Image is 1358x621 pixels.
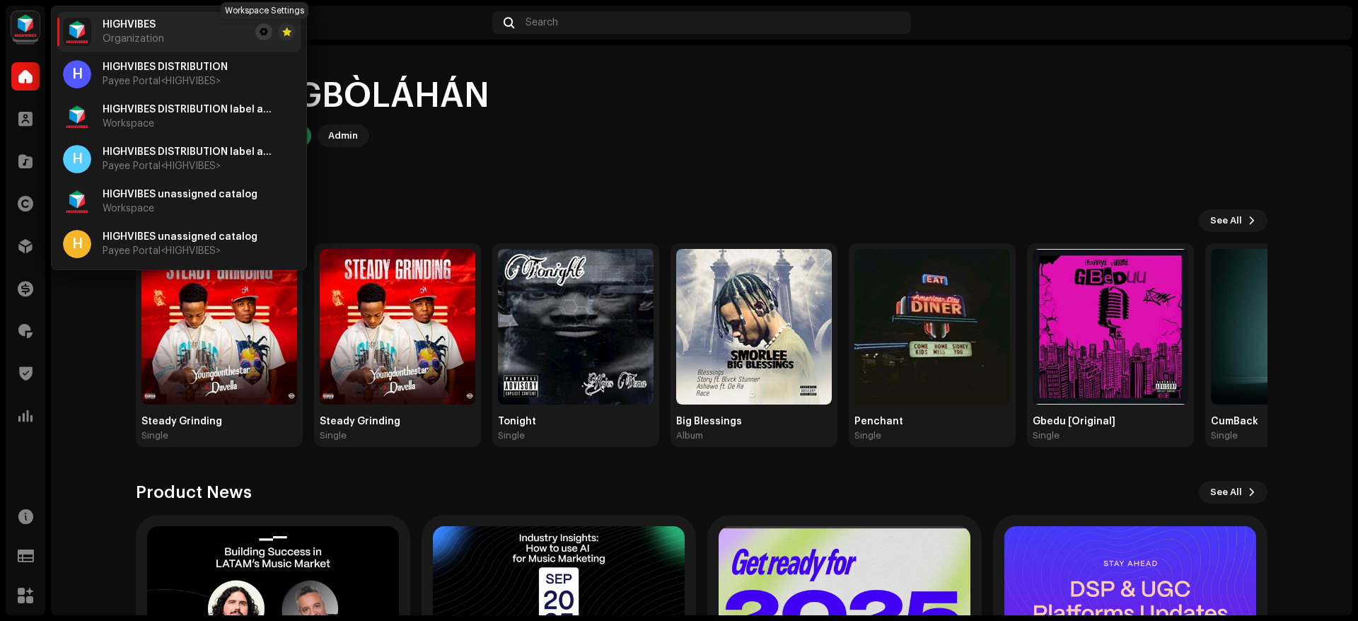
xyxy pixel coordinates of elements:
[103,19,156,30] span: HIGHVIBES
[103,76,221,87] span: Payee Portal <HIGHVIBES>
[498,249,654,405] img: bb20f9a3-175a-479f-912d-d932fb3c58c1
[328,127,358,144] div: Admin
[526,17,558,28] span: Search
[103,62,228,73] span: HIGHVIBES DISTRIBUTION
[161,246,221,256] span: <HIGHVIBES>
[1199,209,1267,232] button: See All
[103,33,164,45] span: Organization
[103,245,221,257] span: Payee Portal <HIGHVIBES>
[103,231,257,243] span: HIGHVIBES unassigned catalog
[854,430,881,441] div: Single
[320,249,475,405] img: 88834c7f-008f-4e9e-8fc1-297b2efa6567
[854,416,1010,427] div: Penchant
[498,430,525,441] div: Single
[1199,481,1267,504] button: See All
[243,74,489,119] div: Hi, GBÒLÁHÁN
[103,104,272,115] span: HIGHVIBES DISTRIBUTION label account
[63,18,91,46] img: feab3aad-9b62-475c-8caf-26f15a9573ee
[141,249,297,405] img: 88834c7f-008f-4e9e-8fc1-297b2efa6567
[63,230,91,258] div: H
[103,118,154,129] span: Workspace
[1313,11,1335,34] img: 94ca2371-0b49-4ecc-bbe7-55fea9fd24fd
[1211,430,1238,441] div: Single
[141,416,297,427] div: Steady Grinding
[854,249,1010,405] img: 96a5513c-c432-48ed-9291-b31ea43494be
[161,161,221,171] span: <HIGHVIBES>
[103,161,221,172] span: Payee Portal <HIGHVIBES>
[676,430,703,441] div: Album
[63,103,91,131] img: feab3aad-9b62-475c-8caf-26f15a9573ee
[676,249,832,405] img: 485a3f80-a888-4325-8638-d4186224a88d
[141,430,168,441] div: Single
[320,416,475,427] div: Steady Grinding
[63,187,91,216] img: feab3aad-9b62-475c-8caf-26f15a9573ee
[320,430,347,441] div: Single
[161,76,221,86] span: <HIGHVIBES>
[63,145,91,173] div: H
[136,481,252,504] h3: Product News
[1033,430,1060,441] div: Single
[103,203,154,214] span: Workspace
[1210,478,1242,506] span: See All
[1033,416,1188,427] div: Gbedu [Original]
[1033,249,1188,405] img: eb3ef0b1-d087-4d4e-bccf-7a7f7662f2e6
[103,189,257,200] span: HIGHVIBES unassigned catalog
[103,146,272,158] span: HIGHVIBES DISTRIBUTION label account
[676,416,832,427] div: Big Blessings
[1210,207,1242,235] span: See All
[63,60,91,88] div: H
[498,416,654,427] div: Tonight
[11,11,40,40] img: feab3aad-9b62-475c-8caf-26f15a9573ee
